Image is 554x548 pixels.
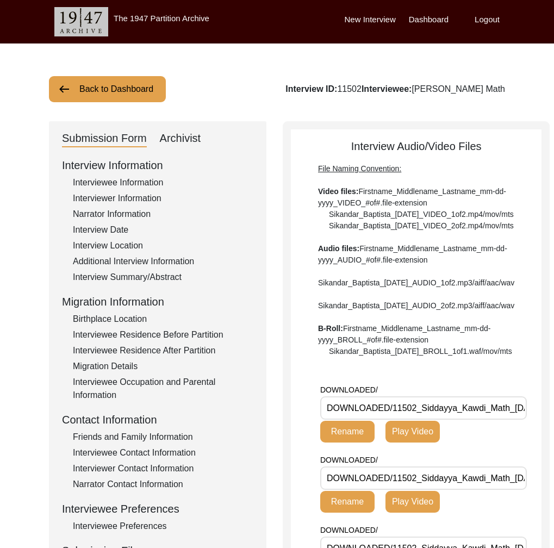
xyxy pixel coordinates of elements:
button: Rename [320,421,375,443]
img: header-logo.png [54,7,108,36]
label: Logout [475,14,500,26]
div: Interview Audio/Video Files [291,138,541,357]
div: 11502 [PERSON_NAME] Math [285,83,505,96]
div: Interviewee Occupation and Parental Information [73,376,253,402]
div: Interviewee Information [73,176,253,189]
span: DOWNLOADED/ [320,526,378,534]
b: Video files: [318,187,358,196]
div: Interview Date [73,223,253,236]
b: Interviewee: [362,84,412,94]
label: New Interview [345,14,396,26]
div: Submission Form [62,130,147,147]
div: Interviewee Preferences [73,520,253,533]
img: arrow-left.png [58,83,71,96]
div: Interviewee Residence After Partition [73,344,253,357]
span: DOWNLOADED/ [320,456,378,464]
span: File Naming Convention: [318,164,401,173]
button: Rename [320,491,375,513]
div: Archivist [160,130,201,147]
div: Interviewee Preferences [62,501,253,517]
div: Interview Summary/Abstract [73,271,253,284]
div: Interview Information [62,157,253,173]
div: Contact Information [62,412,253,428]
div: Birthplace Location [73,313,253,326]
div: Additional Interview Information [73,255,253,268]
label: Dashboard [409,14,449,26]
button: Play Video [385,491,440,513]
div: Interviewee Contact Information [73,446,253,459]
button: Back to Dashboard [49,76,166,102]
span: DOWNLOADED/ [320,385,378,394]
b: Interview ID: [285,84,337,94]
div: Friends and Family Information [73,431,253,444]
div: Narrator Information [73,208,253,221]
div: Interviewer Information [73,192,253,205]
b: Audio files: [318,244,359,253]
div: Narrator Contact Information [73,478,253,491]
div: Interviewer Contact Information [73,462,253,475]
div: Migration Information [62,294,253,310]
div: Firstname_Middlename_Lastname_mm-dd-yyyy_VIDEO_#of#.file-extension Sikandar_Baptista_[DATE]_VIDEO... [318,163,514,357]
b: B-Roll: [318,324,343,333]
div: Interview Location [73,239,253,252]
div: Interviewee Residence Before Partition [73,328,253,341]
button: Play Video [385,421,440,443]
label: The 1947 Partition Archive [114,14,209,23]
div: Migration Details [73,360,253,373]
